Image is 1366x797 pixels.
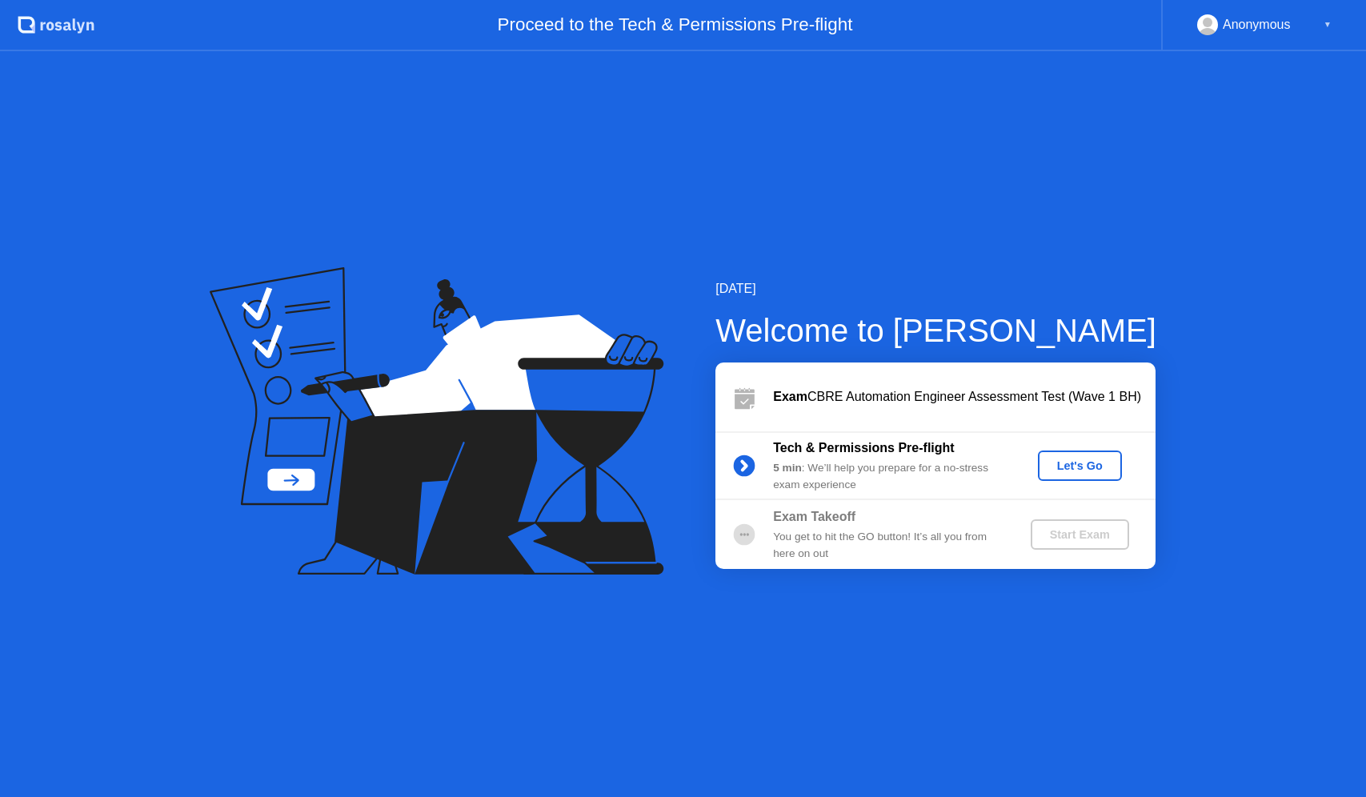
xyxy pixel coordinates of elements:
button: Let's Go [1038,451,1122,481]
div: You get to hit the GO button! It’s all you from here on out [773,529,1003,562]
div: [DATE] [715,279,1156,298]
b: Tech & Permissions Pre-flight [773,441,954,455]
div: Anonymous [1223,14,1291,35]
div: Start Exam [1037,528,1123,541]
b: 5 min [773,462,802,474]
div: Welcome to [PERSON_NAME] [715,306,1156,354]
b: Exam [773,390,807,403]
b: Exam Takeoff [773,510,855,523]
button: Start Exam [1031,519,1129,550]
div: ▼ [1324,14,1332,35]
div: CBRE Automation Engineer Assessment Test (Wave 1 BH) [773,387,1156,407]
div: Let's Go [1044,459,1116,472]
div: : We’ll help you prepare for a no-stress exam experience [773,460,1003,493]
